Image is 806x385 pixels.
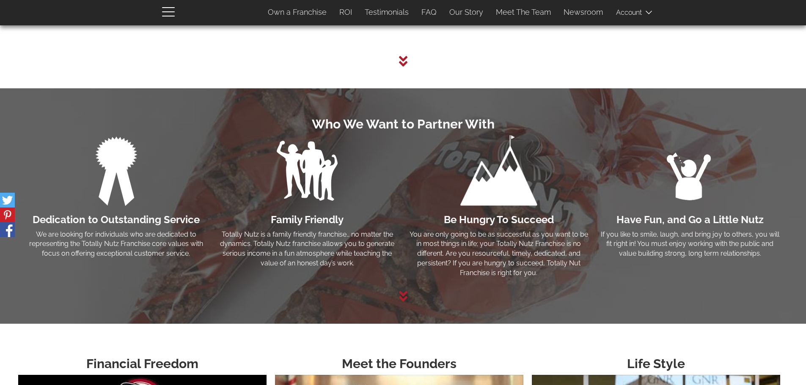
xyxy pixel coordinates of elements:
h2: Who We Want to Partner With [20,117,786,131]
a: Own a Franchise [261,3,333,21]
h2: Life Style [532,357,780,371]
a: Testimonials [358,3,415,21]
a: ROI [333,3,358,21]
p: Totally Nutz is a family friendly franchise… no matter the dynamics. Totally Nutz franchise allow... [218,230,396,268]
h3: Family Friendly [218,214,396,225]
h3: Dedication to Outstanding Service [27,214,205,225]
h2: Financial Freedom [18,357,267,371]
h3: Be Hungry To Succeed [410,214,588,225]
p: If you like to smile, laugh, and bring joy to others, you will fit right in! You must enjoy worki... [601,230,779,259]
p: You are only going to be as successful as you want to be in most things in life; your Totally Nut... [410,230,588,278]
h3: Have Fun, and Go a Little Nutz [601,214,779,225]
p: We are looking for individuals who are dedicated to representing the Totally Nutz Franchise core ... [27,230,205,259]
a: Our Story [443,3,490,21]
a: FAQ [415,3,443,21]
a: Meet The Team [490,3,557,21]
a: Newsroom [557,3,609,21]
h2: Meet the Founders [275,357,523,371]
